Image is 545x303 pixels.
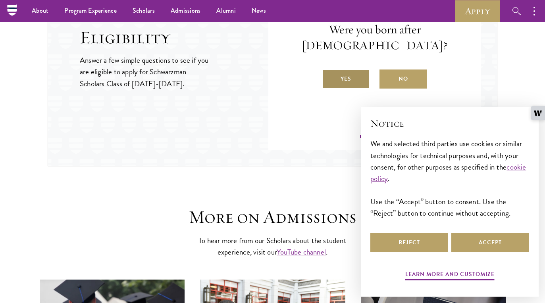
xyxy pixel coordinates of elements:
[80,54,210,89] p: Answer a few simple questions to see if you are eligible to apply for Schwarzman Scholars Class o...
[150,206,396,228] h3: More on Admissions
[292,22,457,54] p: Were you born after [DEMOGRAPHIC_DATA]?
[379,69,427,89] label: No
[370,161,526,184] a: cookie policy
[80,4,268,49] h2: Check Your Eligibility
[451,233,529,252] button: Accept
[195,235,350,258] p: To hear more from our Scholars about the student experience, visit our .
[370,138,529,218] div: We and selected third parties use cookies or similar technologies for technical purposes and, wit...
[405,269,495,282] button: Learn more and customize
[370,117,529,130] h2: Notice
[370,233,448,252] button: Reject
[322,69,370,89] label: Yes
[277,246,326,258] a: YouTube channel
